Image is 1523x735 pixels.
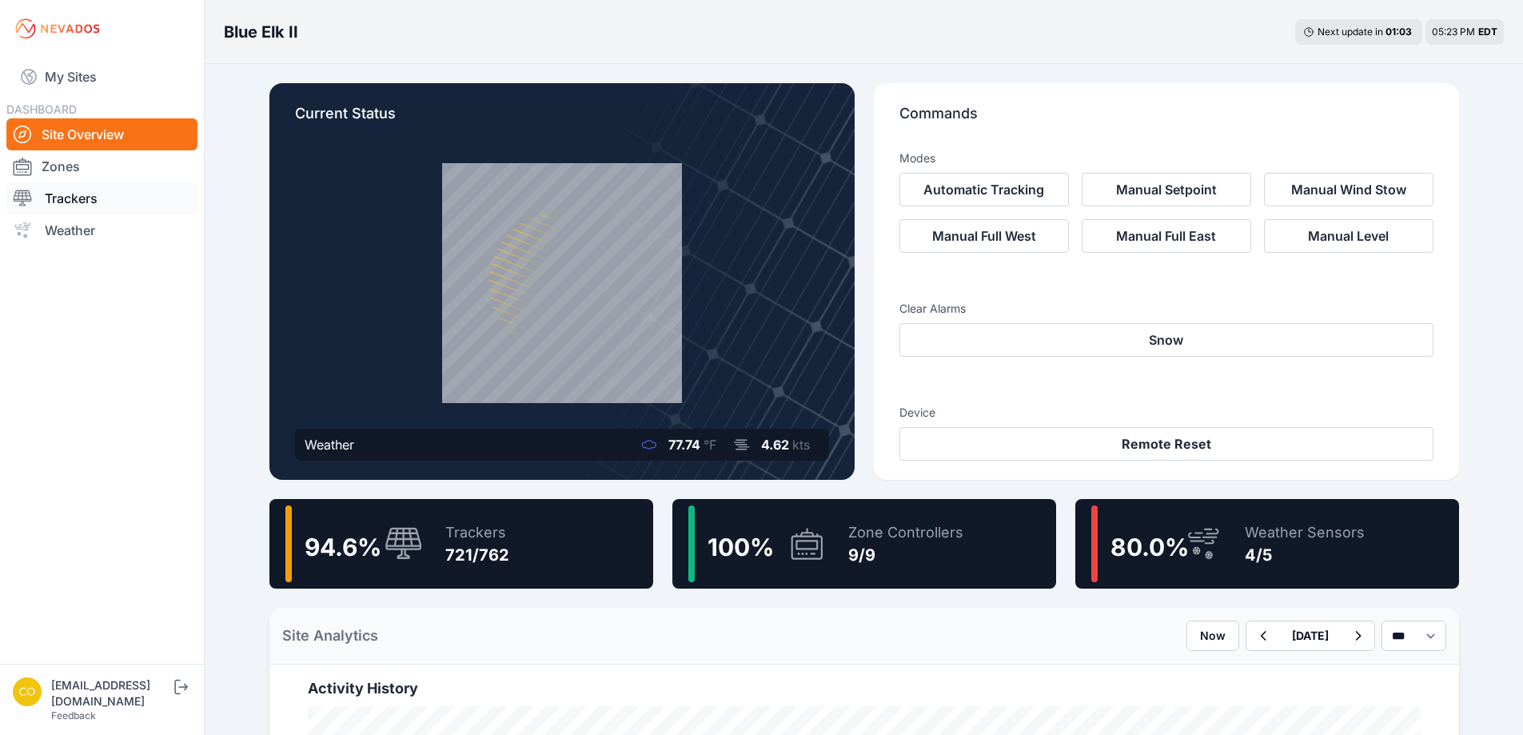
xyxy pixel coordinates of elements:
[672,499,1056,589] a: 100%Zone Controllers9/9
[704,437,716,453] span: °F
[305,533,381,561] span: 94.6 %
[899,405,1433,421] h3: Device
[305,435,354,454] div: Weather
[1264,173,1433,206] button: Manual Wind Stow
[899,219,1069,253] button: Manual Full West
[1432,26,1475,38] span: 05:23 PM
[668,437,700,453] span: 77.74
[708,533,774,561] span: 100 %
[848,544,963,566] div: 9/9
[445,544,509,566] div: 721/762
[792,437,810,453] span: kts
[51,709,96,721] a: Feedback
[899,427,1433,461] button: Remote Reset
[1264,219,1433,253] button: Manual Level
[6,118,197,150] a: Site Overview
[899,150,935,166] h3: Modes
[761,437,789,453] span: 4.62
[1245,521,1365,544] div: Weather Sensors
[1186,621,1239,651] button: Now
[899,173,1069,206] button: Automatic Tracking
[899,301,1433,317] h3: Clear Alarms
[6,58,197,96] a: My Sites
[1110,533,1189,561] span: 80.0 %
[295,102,829,138] p: Current Status
[13,677,42,706] img: controlroomoperator@invenergy.com
[1082,173,1251,206] button: Manual Setpoint
[899,323,1433,357] button: Snow
[1245,544,1365,566] div: 4/5
[1082,219,1251,253] button: Manual Full East
[1318,26,1383,38] span: Next update in
[1385,26,1414,38] div: 01 : 03
[6,214,197,246] a: Weather
[13,16,102,42] img: Nevados
[224,11,298,53] nav: Breadcrumb
[308,677,1421,700] h2: Activity History
[1478,26,1497,38] span: EDT
[899,102,1433,138] p: Commands
[6,150,197,182] a: Zones
[445,521,509,544] div: Trackers
[6,182,197,214] a: Trackers
[848,521,963,544] div: Zone Controllers
[1279,621,1342,650] button: [DATE]
[282,625,378,647] h2: Site Analytics
[1075,499,1459,589] a: 80.0%Weather Sensors4/5
[269,499,653,589] a: 94.6%Trackers721/762
[224,21,298,43] h3: Blue Elk II
[6,102,77,116] span: DASHBOARD
[51,677,171,709] div: [EMAIL_ADDRESS][DOMAIN_NAME]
